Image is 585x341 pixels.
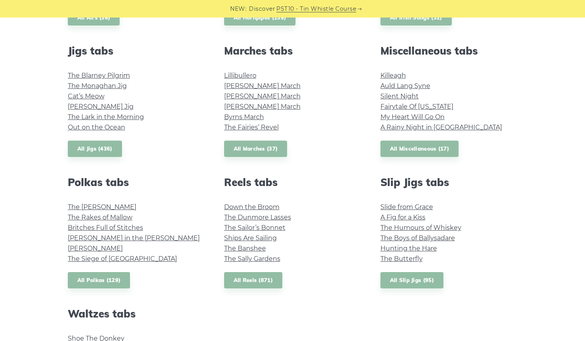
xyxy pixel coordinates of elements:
h2: Waltzes tabs [68,308,205,320]
a: A Rainy Night in [GEOGRAPHIC_DATA] [380,123,502,131]
a: All Slip Jigs (95) [380,272,443,288]
a: Hunting the Hare [380,245,437,252]
a: Down the Broom [224,203,280,211]
a: The Rakes of Mallow [68,214,132,221]
a: Britches Full of Stitches [68,224,143,231]
a: Slide from Grace [380,203,433,211]
a: The Sailor’s Bonnet [224,224,286,231]
span: Discover [249,4,275,14]
a: The Monaghan Jig [68,82,127,90]
a: All Marches (37) [224,141,288,157]
a: Cat’s Meow [68,92,104,100]
a: [PERSON_NAME] March [224,82,301,90]
h2: Slip Jigs tabs [380,176,518,188]
a: All Reels (871) [224,272,283,288]
a: My Heart Will Go On [380,113,445,121]
a: Silent Night [380,92,419,100]
a: All Hornpipes (139) [224,10,296,26]
a: A Fig for a Kiss [380,214,425,221]
a: The Sally Gardens [224,255,280,263]
a: All Polkas (129) [68,272,130,288]
a: [PERSON_NAME] March [224,103,301,110]
a: Byrns March [224,113,264,121]
h2: Jigs tabs [68,45,205,57]
a: The Blarney Pilgrim [68,72,130,79]
span: NEW: [230,4,246,14]
h2: Miscellaneous tabs [380,45,518,57]
h2: Reels tabs [224,176,361,188]
a: [PERSON_NAME] in the [PERSON_NAME] [68,234,200,242]
a: The [PERSON_NAME] [68,203,136,211]
a: PST10 - Tin Whistle Course [276,4,356,14]
a: Fairytale Of [US_STATE] [380,103,453,110]
a: All Irish Songs (32) [380,10,452,26]
a: The Lark in the Morning [68,113,144,121]
a: All Airs (36) [68,10,120,26]
a: Ships Are Sailing [224,234,277,242]
a: All Miscellaneous (17) [380,141,459,157]
a: Auld Lang Syne [380,82,430,90]
a: [PERSON_NAME] March [224,92,301,100]
a: All Jigs (436) [68,141,122,157]
a: The Humours of Whiskey [380,224,461,231]
a: The Boys of Ballysadare [380,234,455,242]
a: Lillibullero [224,72,256,79]
a: Out on the Ocean [68,123,125,131]
a: The Banshee [224,245,266,252]
h2: Marches tabs [224,45,361,57]
a: The Dunmore Lasses [224,214,291,221]
a: The Butterfly [380,255,423,263]
a: The Fairies’ Revel [224,123,279,131]
a: [PERSON_NAME] Jig [68,103,134,110]
h2: Polkas tabs [68,176,205,188]
a: The Siege of [GEOGRAPHIC_DATA] [68,255,177,263]
a: [PERSON_NAME] [68,245,123,252]
a: Killeagh [380,72,406,79]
